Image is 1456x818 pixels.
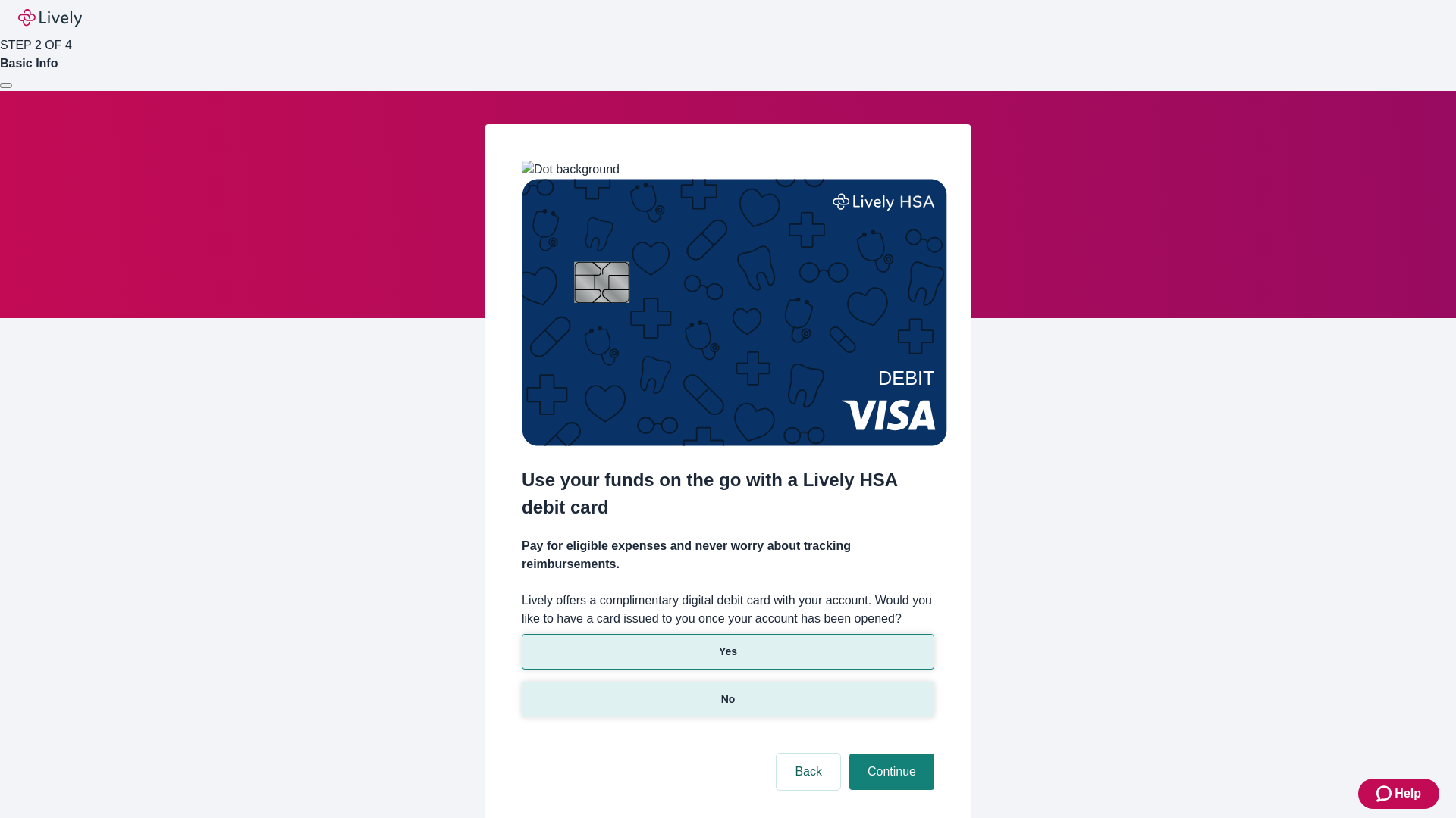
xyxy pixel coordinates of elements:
[522,682,934,717] button: No
[522,537,934,573] h4: Pay for eligible expenses and never worry about tracking reimbursements.
[849,754,934,790] button: Continue
[522,467,934,521] h2: Use your funds on the go with a Lively HSA debit card
[18,9,82,27] img: Lively
[719,644,737,660] p: Yes
[522,592,934,628] label: Lively offers a complimentary digital debit card with your account. Would you like to have a card...
[522,161,620,179] img: Dot background
[777,754,840,790] button: Back
[1376,785,1395,803] svg: Zendesk support icon
[522,634,934,670] button: Yes
[721,692,736,707] p: No
[1395,785,1421,803] span: Help
[1358,779,1439,809] button: Zendesk support iconHelp
[522,179,947,446] img: Debit card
